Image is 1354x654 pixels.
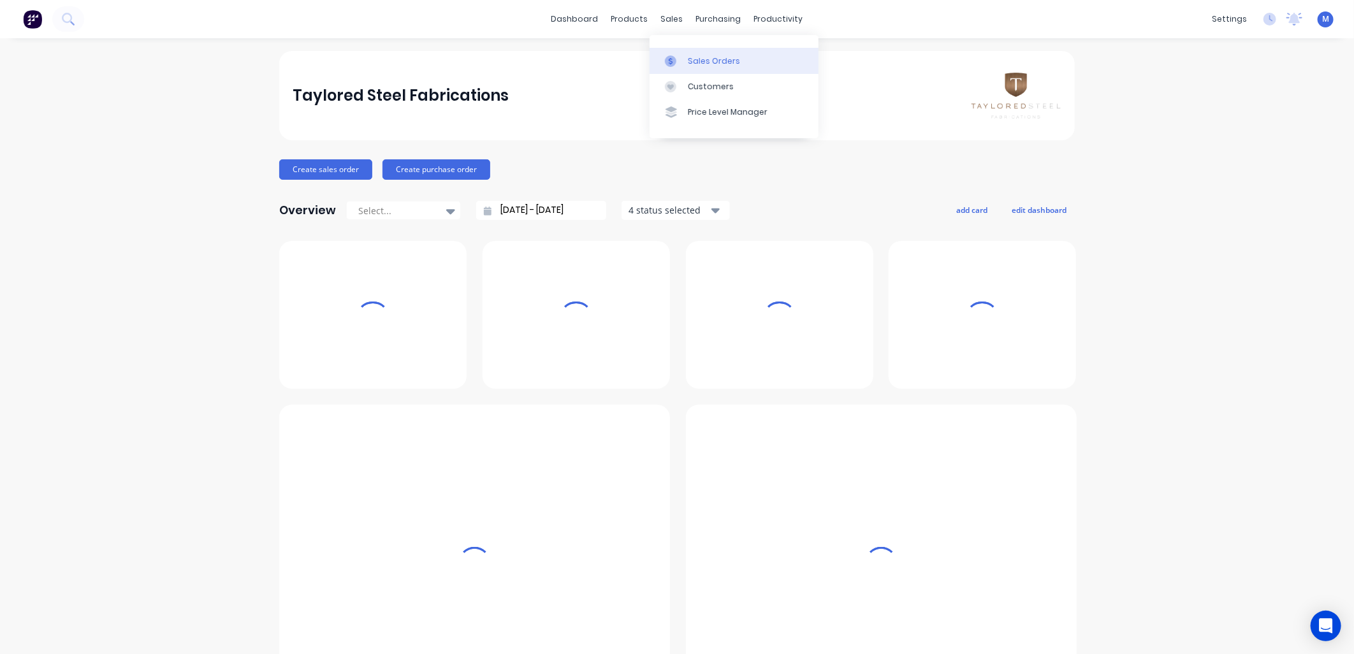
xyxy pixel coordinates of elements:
div: Sales Orders [688,55,740,67]
a: dashboard [545,10,605,29]
img: Taylored Steel Fabrications [972,73,1061,118]
img: Factory [23,10,42,29]
button: Create sales order [279,159,372,180]
a: Sales Orders [650,48,819,73]
div: Price Level Manager [688,106,768,118]
div: productivity [748,10,810,29]
div: Taylored Steel Fabrications [293,83,509,108]
div: Overview [279,198,336,223]
button: 4 status selected [622,201,730,220]
button: edit dashboard [1003,201,1075,218]
a: Customers [650,74,819,99]
div: 4 status selected [629,203,709,217]
div: Open Intercom Messenger [1311,611,1341,641]
div: purchasing [690,10,748,29]
button: Create purchase order [382,159,490,180]
span: M [1322,13,1329,25]
div: Customers [688,81,734,92]
div: products [605,10,655,29]
div: settings [1205,10,1253,29]
button: add card [948,201,996,218]
div: sales [655,10,690,29]
a: Price Level Manager [650,99,819,125]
